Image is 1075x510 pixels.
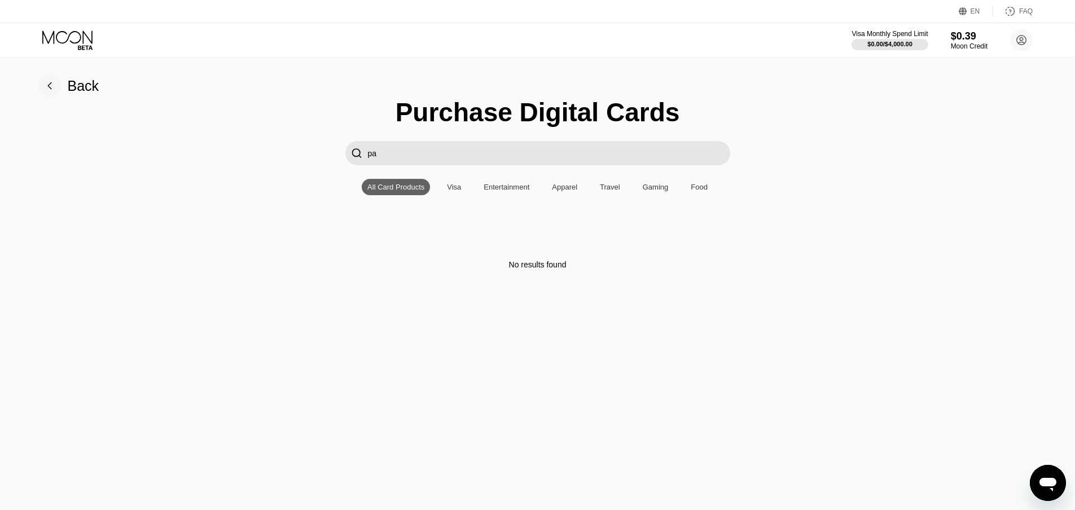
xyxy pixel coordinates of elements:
[971,7,980,15] div: EN
[951,30,988,50] div: $0.39Moon Credit
[38,74,99,97] div: Back
[447,183,461,191] div: Visa
[951,30,988,42] div: $0.39
[685,179,713,195] div: Food
[637,179,674,195] div: Gaming
[691,183,708,191] div: Food
[484,183,529,191] div: Entertainment
[993,6,1033,17] div: FAQ
[13,260,1063,269] div: No results found
[478,179,535,195] div: Entertainment
[867,41,912,47] div: $0.00 / $4,000.00
[852,30,928,50] div: Visa Monthly Spend Limit$0.00/$4,000.00
[1030,465,1066,501] iframe: Button to launch messaging window
[351,147,362,160] div: 
[345,141,368,165] div: 
[396,97,680,128] div: Purchase Digital Cards
[643,183,669,191] div: Gaming
[959,6,993,17] div: EN
[441,179,467,195] div: Visa
[368,141,730,165] input: Search card products
[1019,7,1033,15] div: FAQ
[552,183,577,191] div: Apparel
[546,179,583,195] div: Apparel
[594,179,626,195] div: Travel
[600,183,620,191] div: Travel
[68,78,99,94] div: Back
[852,30,928,38] div: Visa Monthly Spend Limit
[362,179,430,195] div: All Card Products
[951,42,988,50] div: Moon Credit
[367,183,424,191] div: All Card Products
